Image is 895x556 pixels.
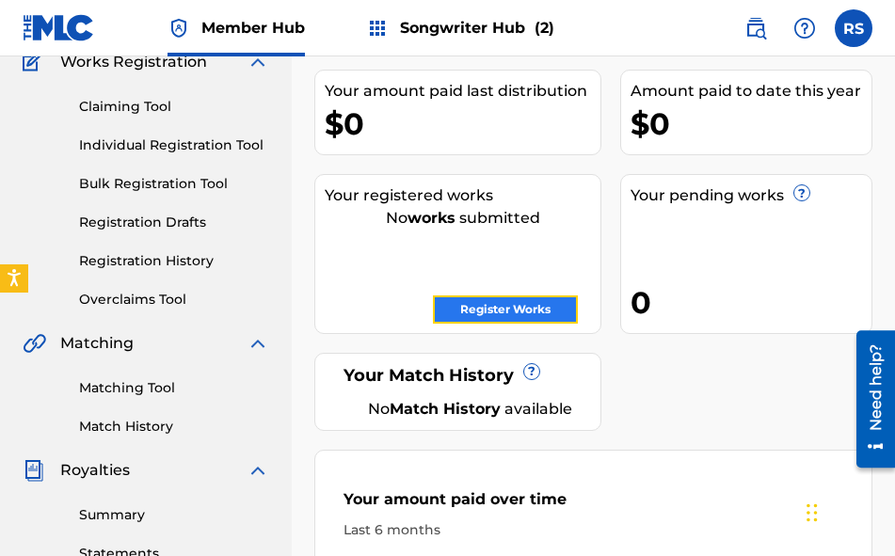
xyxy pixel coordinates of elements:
[535,19,554,37] span: (2)
[79,135,269,155] a: Individual Registration Tool
[786,9,823,47] div: Help
[631,184,871,207] div: Your pending works
[524,364,539,379] span: ?
[325,80,600,103] div: Your amount paid last distribution
[362,398,577,421] div: No available
[79,505,269,525] a: Summary
[247,332,269,355] img: expand
[60,332,134,355] span: Matching
[79,97,269,117] a: Claiming Tool
[79,174,269,194] a: Bulk Registration Tool
[390,400,501,418] strong: Match History
[79,378,269,398] a: Matching Tool
[344,520,843,540] div: Last 6 months
[325,207,600,230] div: No submitted
[23,332,46,355] img: Matching
[737,9,775,47] a: Public Search
[325,103,600,145] div: $0
[247,51,269,73] img: expand
[247,459,269,482] img: expand
[631,281,871,324] div: 0
[631,103,871,145] div: $0
[79,251,269,271] a: Registration History
[79,290,269,310] a: Overclaims Tool
[631,80,871,103] div: Amount paid to date this year
[339,363,577,389] div: Your Match History
[794,185,809,200] span: ?
[366,17,389,40] img: Top Rightsholders
[842,323,895,474] iframe: Resource Center
[79,417,269,437] a: Match History
[60,51,207,73] span: Works Registration
[793,17,816,40] img: help
[168,17,190,40] img: Top Rightsholder
[835,9,872,47] div: User Menu
[23,459,45,482] img: Royalties
[408,209,455,227] strong: works
[79,213,269,232] a: Registration Drafts
[23,51,47,73] img: Works Registration
[344,488,843,520] div: Your amount paid over time
[400,17,554,39] span: Songwriter Hub
[433,295,578,324] a: Register Works
[744,17,767,40] img: search
[325,184,600,207] div: Your registered works
[201,17,305,39] span: Member Hub
[60,459,130,482] span: Royalties
[23,14,95,41] img: MLC Logo
[801,466,895,556] iframe: Chat Widget
[807,485,818,541] div: Drag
